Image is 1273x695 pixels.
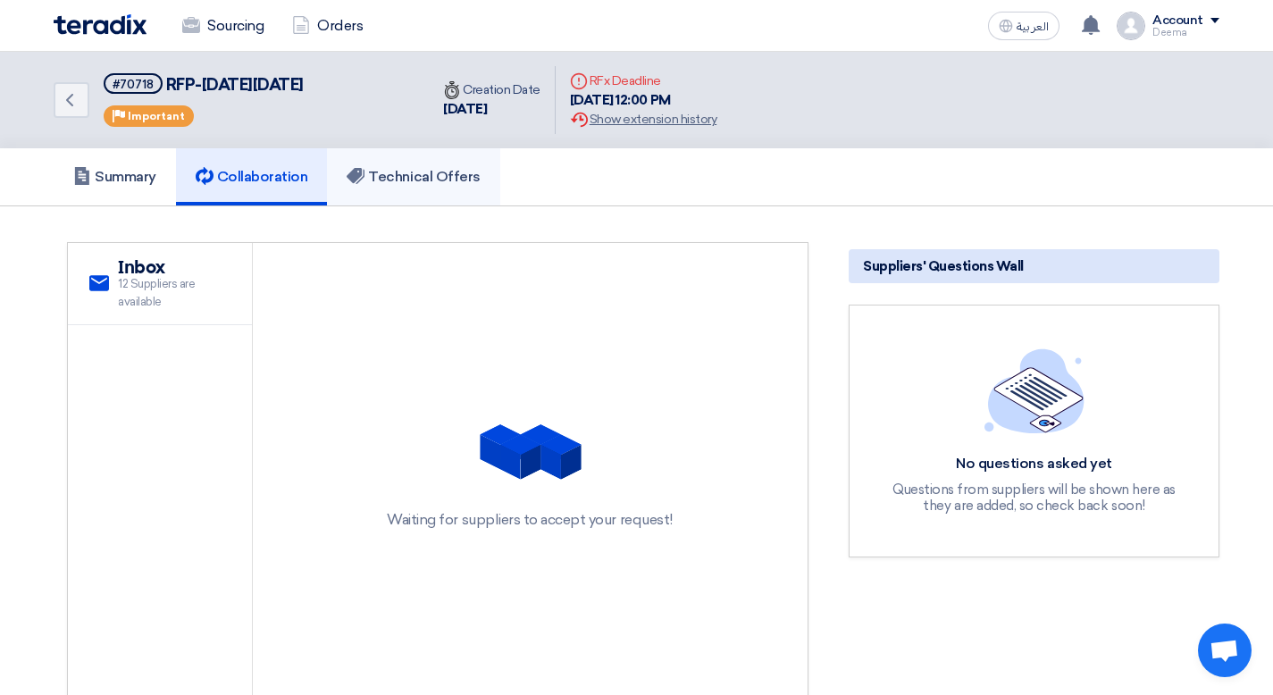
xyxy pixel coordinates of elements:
[863,256,1024,276] span: Suppliers' Questions Wall
[278,6,377,46] a: Orders
[166,75,304,95] span: RFP-[DATE][DATE]
[196,168,308,186] h5: Collaboration
[327,148,499,205] a: Technical Offers
[128,110,185,122] span: Important
[118,257,230,279] h2: Inbox
[168,6,278,46] a: Sourcing
[988,12,1059,40] button: العربية
[570,90,716,111] div: [DATE] 12:00 PM
[104,73,304,96] h5: RFP-Saudi National Day 2025
[443,99,540,120] div: [DATE]
[984,348,1085,432] img: empty_state_list.svg
[54,14,147,35] img: Teradix logo
[1017,21,1049,33] span: العربية
[883,455,1186,473] div: No questions asked yet
[570,110,716,129] div: Show extension history
[1117,12,1145,40] img: profile_test.png
[883,481,1186,514] div: Questions from suppliers will be shown here as they are added, so check back soon!
[387,509,673,531] div: Waiting for suppliers to accept your request!
[73,168,156,186] h5: Summary
[1152,13,1203,29] div: Account
[1198,624,1252,677] a: Open chat
[347,168,480,186] h5: Technical Offers
[113,79,154,90] div: #70718
[443,80,540,99] div: Creation Date
[570,71,716,90] div: RFx Deadline
[1152,28,1219,38] div: Deema
[118,275,230,310] span: 12 Suppliers are available
[54,148,176,205] a: Summary
[176,148,328,205] a: Collaboration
